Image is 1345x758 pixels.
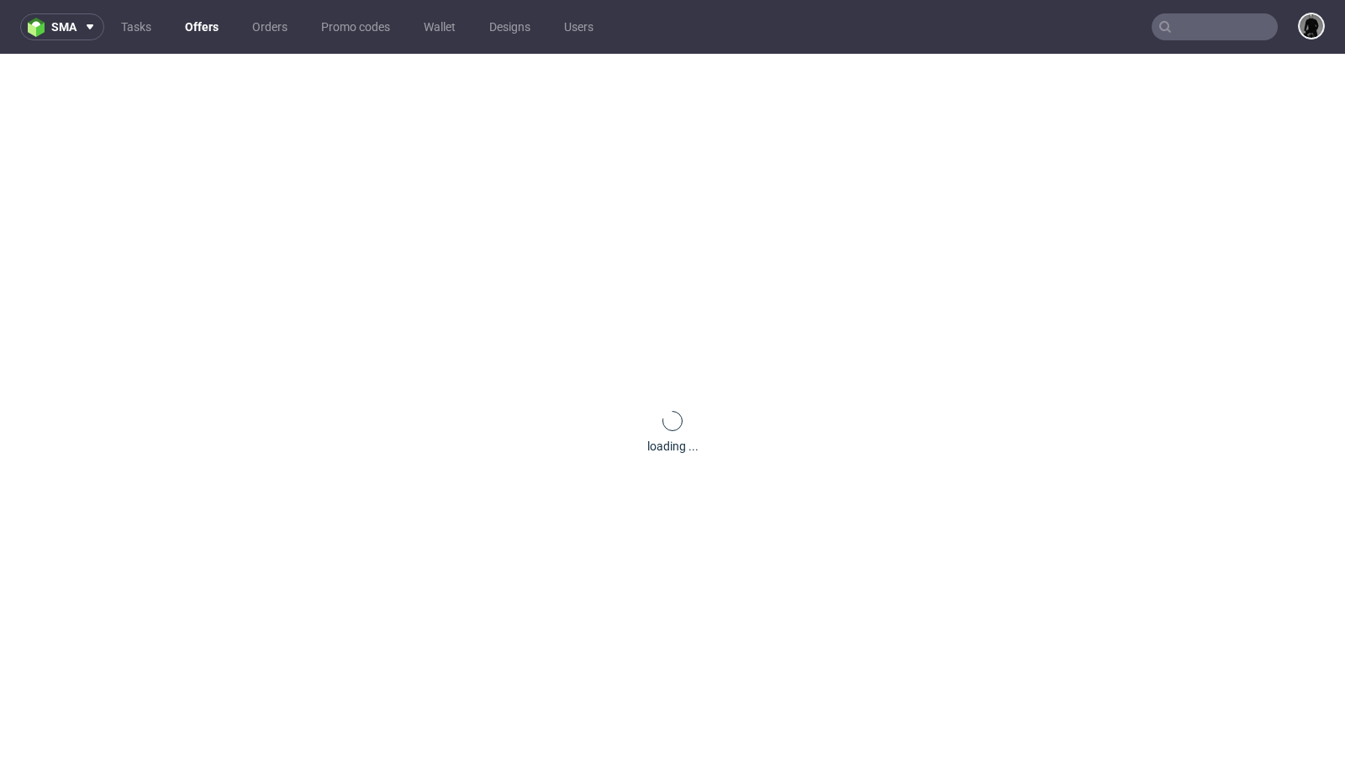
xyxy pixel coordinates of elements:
a: Wallet [414,13,466,40]
a: Promo codes [311,13,400,40]
a: Designs [479,13,541,40]
div: loading ... [647,438,699,455]
a: Users [554,13,604,40]
a: Tasks [111,13,161,40]
span: sma [51,21,76,33]
img: Dawid Urbanowicz [1300,14,1323,38]
a: Offers [175,13,229,40]
img: logo [28,18,51,37]
a: Orders [242,13,298,40]
button: sma [20,13,104,40]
